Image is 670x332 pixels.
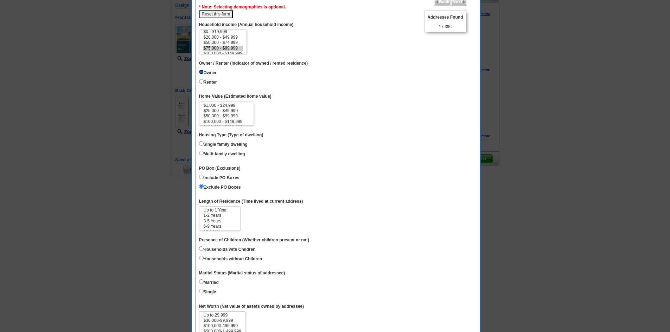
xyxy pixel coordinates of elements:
[199,278,219,286] label: Married
[199,256,204,260] input: Households without Children
[203,119,250,124] option: $100,000 - $149,999
[199,140,248,148] label: Single family dwelling
[203,103,250,108] option: $1,000 - $24,999
[203,224,236,229] option: 6-9 Years
[199,78,217,85] label: Renter
[439,24,452,30] span: 17,396
[435,0,439,4] img: button-prev-arrow-gray.png
[425,13,466,22] span: Addresses Found
[199,165,241,171] label: PO Box (Exclusions)
[203,35,243,40] option: $20,000 - $49,999
[203,213,236,218] option: 1-2 Years
[203,229,236,235] option: 10-14 Years
[199,237,309,243] label: Presence of Children (Whether children present or not)
[199,60,308,66] label: Owner / Renter (Indicator of owned / rented residence)
[199,246,204,251] input: Households with Children
[199,70,204,74] input: Owner
[199,10,233,18] button: Reset this form
[199,289,204,293] input: Single
[203,208,236,213] option: Up to 1 Year
[199,22,294,28] label: Household income (Annual household income)
[199,151,204,155] input: Multi-family dwelling
[203,318,242,323] option: $30,000-99,999
[199,141,204,146] input: Single family dwelling
[199,132,263,138] label: Housing Type (Type of dwelling)
[199,287,216,295] label: Single
[199,173,240,181] label: Include PO Boxes
[199,5,286,9] span: * Note: Selecting demographics is optional.
[199,79,204,84] input: Renter
[199,184,204,189] input: Exclude PO Boxes
[203,46,243,51] option: $75,000 - $99,999
[199,254,262,262] label: Households without Children
[199,183,241,190] label: Exclude PO Boxes
[199,245,256,253] label: Households with Children
[203,40,243,45] option: $50,000 - $74,999
[199,175,204,179] input: Include PO Boxes
[199,93,272,99] label: Home Value (Estimated home value)
[203,113,250,119] option: $50,000 - $99,999
[462,0,466,4] img: button-next-arrow-gray.png
[203,108,250,113] option: $25,000 - $49,999
[203,313,242,318] option: Up to 29,999
[203,124,250,130] option: $150,000 - $199,999
[199,304,304,310] label: Net Worth (Net value of assets owned by addressee)
[199,68,217,76] label: Owner
[203,219,236,224] option: 3-5 Years
[199,270,285,276] label: Marital Status (Marital status of addressee)
[199,198,303,204] label: Length of Residence (Time lived at current address)
[203,29,243,34] option: $0 - $19,999
[199,279,204,284] input: Married
[203,51,243,56] option: $100,000 - $149,999
[199,149,245,157] label: Multi-family dwelling
[529,169,670,332] iframe: LiveChat chat widget
[203,323,242,328] option: $100,000-499,999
